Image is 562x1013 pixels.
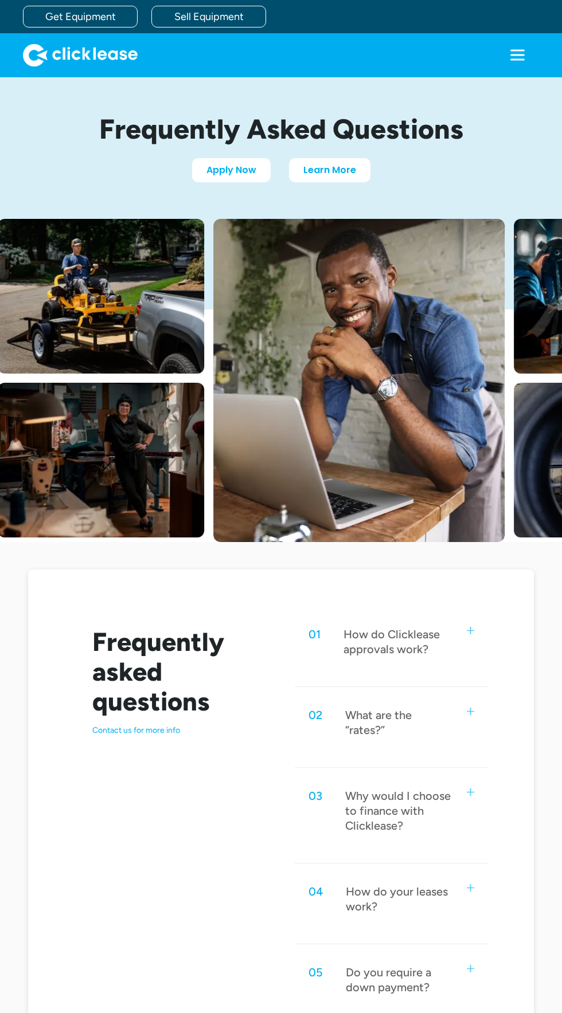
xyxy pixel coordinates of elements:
div: How do Clicklease approvals work? [344,627,453,657]
a: Learn More [289,158,370,182]
div: 04 [309,884,323,914]
h1: Frequently Asked Questions [23,114,539,144]
img: small plus [467,884,474,892]
a: home [23,44,138,66]
div: Why would I choose to finance with Clicklease? [345,788,453,833]
div: menu [495,33,539,77]
img: small plus [467,965,474,972]
div: How do your leases work? [346,884,453,914]
p: Contact us for more info [92,725,267,736]
img: small plus [467,708,474,715]
div: What are the “rates?” [345,708,453,737]
a: Apply Now [192,158,271,182]
div: 03 [309,788,322,833]
a: Get Equipment [23,6,138,28]
img: small plus [467,627,474,634]
div: 05 [309,965,323,995]
img: A smiling man in a blue shirt and apron leaning over a table with a laptop [213,219,505,542]
div: Do you require a down payment? [346,965,453,995]
a: Sell Equipment [151,6,266,28]
h2: Frequently asked questions [92,627,267,716]
img: small plus [467,788,474,796]
div: 01 [309,627,321,657]
div: 02 [309,708,322,737]
img: Clicklease logo [23,44,138,66]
